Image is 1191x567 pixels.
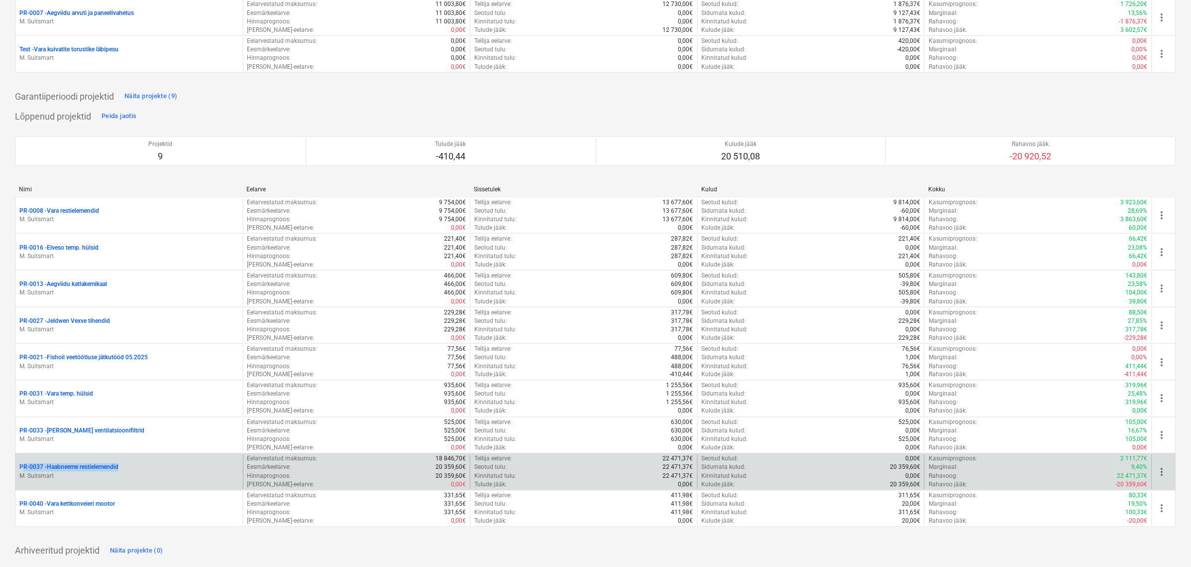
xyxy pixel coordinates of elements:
p: Tellija eelarve : [474,345,512,353]
p: Eelarvestatud maksumus : [247,382,318,390]
p: Marginaal : [929,390,958,399]
p: Kulude jääk : [702,261,735,269]
span: more_vert [1156,48,1168,60]
p: Kinnitatud tulu : [474,325,516,334]
p: 77,56€ [447,362,466,371]
div: PR-0031 -Vara temp. hülsidM. Suitsmart [19,390,239,407]
p: Eelarvestatud maksumus : [247,308,318,317]
p: Kulude jääk : [702,26,735,34]
p: PR-0031 - Vara temp. hülsid [19,390,93,399]
div: PR-0027 -Jeldwen Vexve tihendidM. Suitsmart [19,317,239,334]
p: 0,00€ [678,9,693,17]
p: 287,82€ [671,244,693,252]
p: M. Suitsmart [19,54,239,62]
p: 229,28€ [898,317,920,325]
p: Seotud kulud : [702,272,739,280]
p: 0,00€ [678,224,693,232]
p: 1 876,37€ [893,17,920,26]
p: Kulude jääk : [702,371,735,379]
p: [PERSON_NAME]-eelarve : [247,334,315,342]
p: Kasumiprognoos : [929,308,977,317]
p: M. Suitsmart [19,509,239,517]
p: 12 730,00€ [663,26,693,34]
p: 3 602,57€ [1121,26,1148,34]
p: M. Suitsmart [19,288,239,297]
p: 13 677,60€ [663,198,693,207]
p: Eesmärkeelarve : [247,45,291,54]
p: PR-0016 - Elveso temp. hülsid [19,244,99,252]
p: 9 127,43€ [893,9,920,17]
p: 60,00€ [1129,224,1148,232]
p: 27,85% [1128,317,1148,325]
p: [PERSON_NAME]-eelarve : [247,26,315,34]
p: Kinnitatud kulud : [702,252,748,261]
p: 0,00€ [451,297,466,306]
p: -420,00€ [897,45,920,54]
p: 221,40€ [444,244,466,252]
p: 0,00€ [451,37,466,45]
p: Rahavoog : [929,288,958,297]
p: 0,00€ [678,297,693,306]
p: Kasumiprognoos : [929,345,977,353]
p: 466,00€ [444,280,466,288]
p: 221,40€ [898,235,920,243]
p: Seotud tulu : [474,45,507,54]
p: 0,00€ [905,261,920,269]
p: 11 003,80€ [435,9,466,17]
p: [PERSON_NAME]-eelarve : [247,261,315,269]
p: Kulude jääk : [702,63,735,71]
p: 13 677,60€ [663,207,693,215]
p: 0,00€ [678,17,693,26]
div: PR-0040 -Vara kettkonveieri mootorM. Suitsmart [19,500,239,517]
p: 1 255,56€ [666,382,693,390]
p: Tulude jääk [435,140,466,148]
p: 25,48% [1128,390,1148,399]
p: 0,00€ [451,45,466,54]
p: 9 127,43€ [893,26,920,34]
p: -229,28€ [1124,334,1148,342]
p: 13,56% [1128,9,1148,17]
p: Seotud kulud : [702,308,739,317]
p: 76,56€ [902,345,920,353]
p: Marginaal : [929,353,958,362]
div: PR-0013 -Aegviidu katlakemikaalM. Suitsmart [19,280,239,297]
div: PR-0021 -Fishoil veetöötluse jätkutööd 05.2025M. Suitsmart [19,353,239,370]
p: -1 876,37€ [1119,17,1148,26]
p: Seotud kulud : [702,345,739,353]
p: Eelarvestatud maksumus : [247,37,318,45]
p: Eesmärkeelarve : [247,390,291,399]
div: Test -Vara kuivatite torustike läbipesuM. Suitsmart [19,45,239,62]
span: more_vert [1156,466,1168,478]
p: -60,00€ [900,207,920,215]
p: Eesmärkeelarve : [247,317,291,325]
p: 66,42€ [1129,235,1148,243]
p: Tulude jääk : [474,297,507,306]
p: Sidumata kulud : [702,280,746,288]
div: Kulud [701,186,921,193]
p: 317,78€ [671,317,693,325]
p: Kinnitatud kulud : [702,17,748,26]
p: M. Suitsmart [19,435,239,444]
p: Kasumiprognoos : [929,235,977,243]
p: Sidumata kulud : [702,207,746,215]
p: Marginaal : [929,45,958,54]
p: Marginaal : [929,207,958,215]
p: 0,00€ [451,224,466,232]
p: 1,00€ [905,353,920,362]
p: Rahavoog : [929,17,958,26]
p: Sidumata kulud : [702,244,746,252]
p: 0,00€ [905,308,920,317]
p: Tulude jääk : [474,371,507,379]
p: 0,00€ [905,390,920,399]
p: PR-0037 - Haabneeme restielemendid [19,463,118,472]
p: Seotud kulud : [702,235,739,243]
p: 9 814,00€ [893,198,920,207]
p: 0,00€ [451,261,466,269]
span: more_vert [1156,319,1168,331]
p: M. Suitsmart [19,215,239,224]
p: Hinnaprognoos : [247,252,291,261]
p: Tulude jääk : [474,26,507,34]
button: Näita projekte (0) [108,543,166,559]
span: more_vert [1156,246,1168,258]
p: Hinnaprognoos : [247,399,291,407]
